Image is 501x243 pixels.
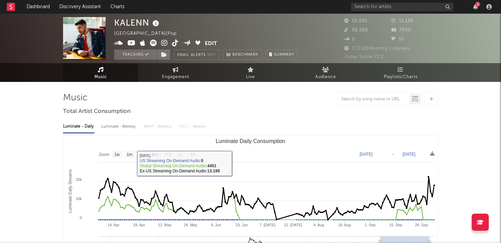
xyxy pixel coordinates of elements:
[473,4,478,10] button: 2
[236,223,248,227] text: 23. Jun
[315,73,336,81] span: Audience
[205,40,217,48] button: Edit
[114,17,161,28] div: KALENN
[211,223,221,227] text: 9. Jun
[344,37,355,42] span: 5
[184,223,197,227] text: 26. May
[190,152,195,157] text: All
[344,55,384,59] span: Jump Score: 72.2
[108,223,120,227] text: 14. Apr
[133,223,145,227] text: 28. Apr
[127,152,133,157] text: 1m
[338,97,410,102] input: Search by song name or URL
[391,37,404,42] span: 57
[68,169,73,213] text: Luminate Daily Streams
[76,197,82,201] text: 10k
[365,223,376,227] text: 1. Sep
[99,152,109,157] text: Zoom
[216,138,286,144] text: Luminate Daily Consumption
[284,223,302,227] text: 21. [DATE]
[173,49,219,60] button: Email AlertsOff
[63,108,131,116] span: Total Artist Consumption
[94,73,107,81] span: Music
[114,30,185,38] div: [GEOGRAPHIC_DATA] | Pop
[232,51,258,59] span: Benchmark
[223,49,262,60] a: Benchmark
[259,223,275,227] text: 7. [DATE]
[265,49,298,60] button: Summary
[164,152,172,157] text: YTD
[138,63,213,82] a: Engagement
[344,46,411,51] span: 173.191 Monthly Listeners
[363,63,438,82] a: Playlists/Charts
[213,63,288,82] a: Live
[360,152,373,157] text: [DATE]
[389,223,402,227] text: 15. Sep
[63,63,138,82] a: Music
[391,28,411,32] span: 7900
[114,49,157,60] button: Tracking
[63,121,94,132] div: Luminate - Daily
[344,19,367,23] span: 10.001
[338,223,351,227] text: 18. Aug
[139,152,145,157] text: 3m
[391,19,413,23] span: 11.138
[391,152,395,157] text: →
[403,152,415,157] text: [DATE]
[101,121,137,132] div: Luminate - Weekly
[475,2,480,7] div: 2
[80,216,82,220] text: 0
[115,152,120,157] text: 1w
[415,223,428,227] text: 29. Sep
[76,177,82,182] text: 20k
[351,3,453,11] input: Search for artists
[274,53,294,57] span: Summary
[344,28,368,32] span: 56.500
[162,73,189,81] span: Engagement
[158,223,172,227] text: 12. May
[178,152,182,157] text: 1y
[314,223,324,227] text: 4. Aug
[246,73,255,81] span: Live
[384,73,417,81] span: Playlists/Charts
[208,53,216,57] em: Off
[288,63,363,82] a: Audience
[152,152,157,157] text: 6m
